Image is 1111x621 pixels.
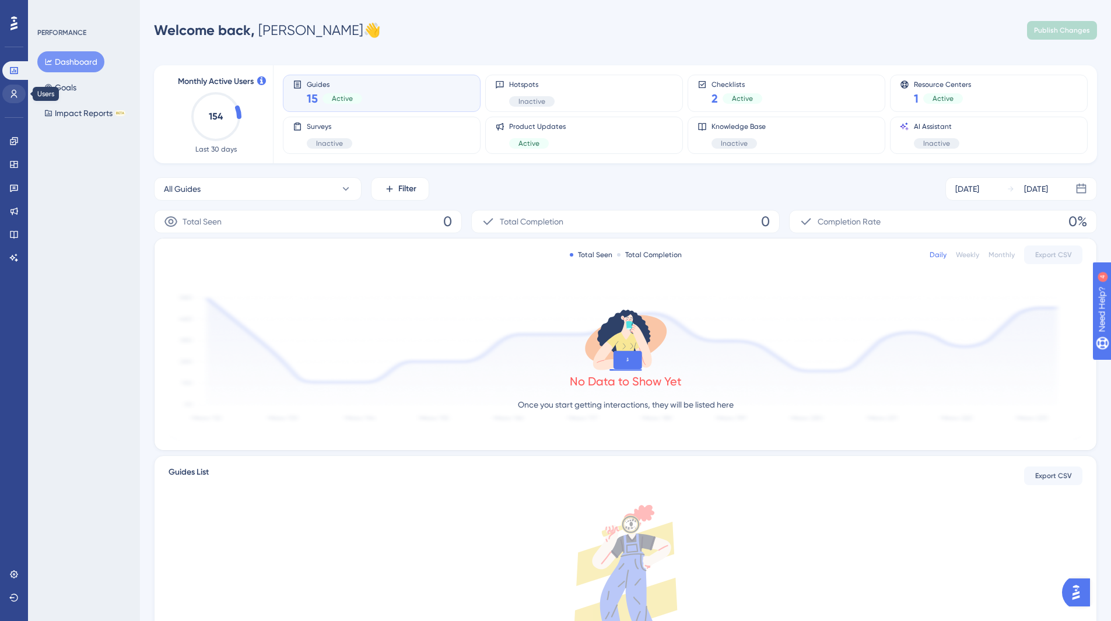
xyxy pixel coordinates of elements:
span: Surveys [307,122,352,131]
span: Monthly Active Users [178,75,254,89]
div: Daily [930,250,947,259]
span: Publish Changes [1034,26,1090,35]
div: Monthly [989,250,1015,259]
span: Total Seen [183,215,222,229]
span: Welcome back, [154,22,255,38]
span: Need Help? [27,3,73,17]
span: All Guides [164,182,201,196]
div: BETA [115,110,125,116]
button: Filter [371,177,429,201]
span: Completion Rate [818,215,881,229]
span: Product Updates [509,122,566,131]
button: Publish Changes [1027,21,1097,40]
span: Active [732,94,753,103]
div: Total Seen [570,250,612,259]
span: Inactive [923,139,950,148]
span: Active [933,94,954,103]
button: Export CSV [1024,245,1082,264]
button: Impact ReportsBETA [37,103,132,124]
button: Dashboard [37,51,104,72]
div: Weekly [956,250,979,259]
div: PERFORMANCE [37,28,86,37]
span: Guides [307,80,362,88]
span: Export CSV [1035,471,1072,480]
span: Inactive [518,97,545,106]
span: Checklists [712,80,762,88]
div: 4 [81,6,85,15]
p: Once you start getting interactions, they will be listed here [518,398,734,412]
span: Hotspots [509,80,555,89]
span: Last 30 days [195,145,237,154]
span: 1 [914,90,919,107]
span: 0 [761,212,770,231]
span: Total Completion [500,215,563,229]
button: Goals [37,77,83,98]
span: Guides List [169,465,209,486]
div: Total Completion [617,250,682,259]
span: Filter [398,182,416,196]
span: 0 [443,212,452,231]
div: No Data to Show Yet [570,373,682,390]
span: Active [332,94,353,103]
span: Inactive [721,139,748,148]
text: 154 [209,111,223,122]
button: Export CSV [1024,466,1082,485]
div: [DATE] [955,182,979,196]
span: Knowledge Base [712,122,766,131]
span: Inactive [316,139,343,148]
span: 15 [307,90,318,107]
span: Active [518,139,539,148]
div: [DATE] [1024,182,1048,196]
button: All Guides [154,177,362,201]
iframe: UserGuiding AI Assistant Launcher [1062,575,1097,610]
span: 0% [1068,212,1087,231]
span: Resource Centers [914,80,971,88]
span: 2 [712,90,718,107]
span: AI Assistant [914,122,959,131]
span: Export CSV [1035,250,1072,259]
div: [PERSON_NAME] 👋 [154,21,381,40]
